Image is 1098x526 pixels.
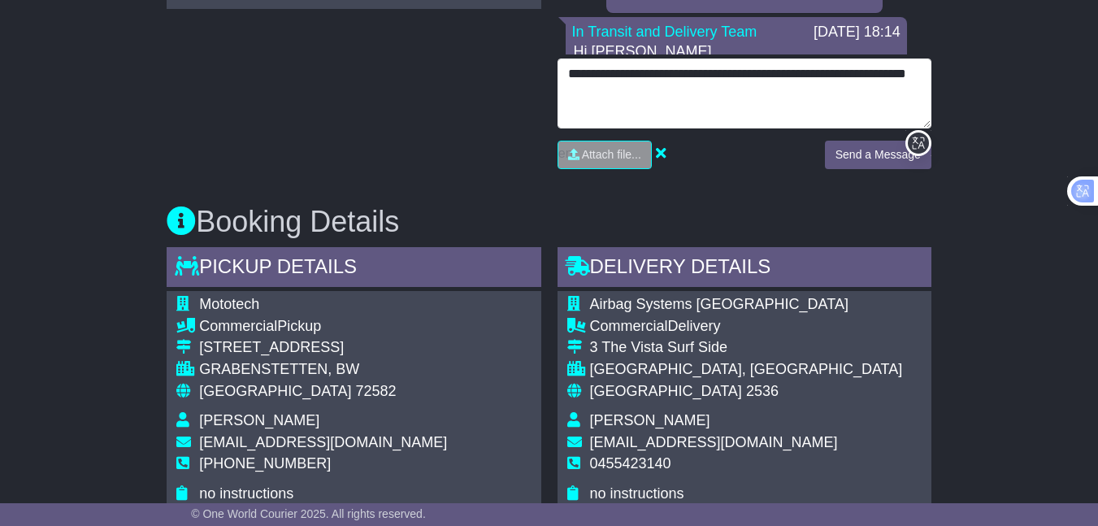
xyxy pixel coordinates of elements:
span: no instructions [590,485,684,502]
div: GRABENSTETTEN, BW [199,361,447,379]
span: © One World Courier 2025. All rights reserved. [191,507,426,520]
span: Mototech [199,296,259,312]
button: Send a Message [825,141,931,169]
div: [GEOGRAPHIC_DATA], [GEOGRAPHIC_DATA] [590,361,903,379]
div: 3 The Vista Surf Side [590,339,903,357]
span: [GEOGRAPHIC_DATA] [590,383,742,399]
p: Hi [PERSON_NAME] [574,43,899,61]
div: Pickup [199,318,447,336]
span: [PERSON_NAME] [199,412,319,428]
span: 72582 [356,383,397,399]
span: 2536 [746,383,779,399]
span: [PHONE_NUMBER] [199,455,331,472]
span: [EMAIL_ADDRESS][DOMAIN_NAME] [199,434,447,450]
span: no instructions [199,485,293,502]
div: Delivery [590,318,903,336]
span: [GEOGRAPHIC_DATA] [199,383,351,399]
span: Commercial [199,318,277,334]
span: 0455423140 [590,455,671,472]
h3: Booking Details [167,206,931,238]
div: [STREET_ADDRESS] [199,339,447,357]
a: In Transit and Delivery Team [572,24,757,40]
div: [DATE] 18:14 [814,24,901,41]
div: Delivery Details [558,247,931,291]
div: Pickup Details [167,247,540,291]
span: Commercial [590,318,668,334]
span: [EMAIL_ADDRESS][DOMAIN_NAME] [590,434,838,450]
span: [PERSON_NAME] [590,412,710,428]
span: Airbag Systems [GEOGRAPHIC_DATA] [590,296,848,312]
